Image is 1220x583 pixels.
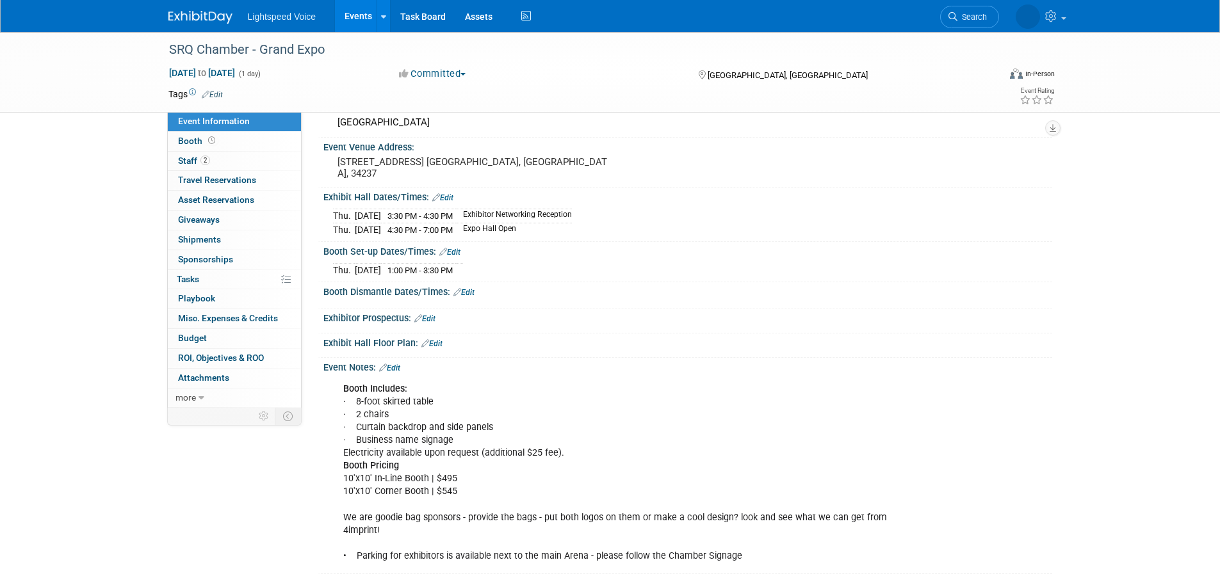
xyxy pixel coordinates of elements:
a: ROI, Objectives & ROO [168,349,301,368]
a: Edit [432,193,453,202]
td: Thu. [333,209,355,223]
div: Event Venue Address: [323,138,1052,154]
div: Event Rating [1020,88,1054,94]
span: Tasks [177,274,199,284]
a: Travel Reservations [168,171,301,190]
span: Lightspeed Voice [248,12,316,22]
span: Budget [178,333,207,343]
div: Exhibit Hall Floor Plan: [323,333,1052,350]
a: Event Information [168,112,301,131]
td: Exhibitor Networking Reception [455,209,572,223]
img: Alexis Snowbarger [1016,4,1040,29]
div: Event Format [923,67,1055,86]
a: Staff2 [168,152,301,171]
td: [DATE] [355,209,381,223]
span: 1:00 PM - 3:30 PM [387,266,453,275]
span: 3:30 PM - 4:30 PM [387,211,453,221]
span: Misc. Expenses & Credits [178,313,278,323]
td: [DATE] [355,264,381,277]
td: Thu. [333,264,355,277]
span: Giveaways [178,214,220,225]
span: 2 [200,156,210,165]
div: Booth Set-up Dates/Times: [323,242,1052,259]
a: Tasks [168,270,301,289]
a: Attachments [168,369,301,388]
div: SRQ Chamber - Grand Expo [165,38,980,61]
span: Attachments [178,372,229,383]
td: Toggle Event Tabs [275,408,301,424]
span: 4:30 PM - 7:00 PM [387,225,453,235]
span: Travel Reservations [178,175,256,185]
button: Committed [394,67,471,81]
span: Event Information [178,116,250,126]
a: Misc. Expenses & Credits [168,309,301,328]
span: ROI, Objectives & ROO [178,353,264,363]
img: Format-Inperson.png [1010,68,1023,79]
a: Sponsorships [168,250,301,269]
span: Asset Reservations [178,195,254,205]
div: [GEOGRAPHIC_DATA] [333,113,1043,132]
td: Tags [168,88,223,100]
span: Playbook [178,293,215,303]
span: Staff [178,156,210,166]
td: Personalize Event Tab Strip [253,408,275,424]
div: Event Notes: [323,358,1052,374]
span: [GEOGRAPHIC_DATA], [GEOGRAPHIC_DATA] [708,70,868,80]
div: Booth Dismantle Dates/Times: [323,282,1052,299]
a: Edit [414,314,435,323]
a: Edit [379,363,400,372]
div: Exhibitor Prospectus: [323,308,1052,325]
span: (1 day) [238,70,261,78]
td: Thu. [333,223,355,237]
a: more [168,388,301,408]
td: Expo Hall Open [455,223,572,237]
pre: [STREET_ADDRESS] [GEOGRAPHIC_DATA], [GEOGRAPHIC_DATA], 34237 [338,156,613,179]
a: Budget [168,329,301,348]
span: Booth [178,136,218,146]
a: Edit [453,288,475,297]
span: more [175,392,196,403]
a: Giveaways [168,211,301,230]
span: Booth not reserved yet [206,136,218,145]
span: Search [957,12,987,22]
a: Edit [202,90,223,99]
div: In-Person [1025,69,1055,79]
a: Playbook [168,289,301,308]
img: ExhibitDay [168,11,232,24]
span: Sponsorships [178,254,233,264]
a: Booth [168,132,301,151]
td: [DATE] [355,223,381,237]
a: Edit [439,248,460,257]
b: Booth Includes: [343,383,407,394]
b: Booth Pricing [343,460,399,471]
span: [DATE] [DATE] [168,67,236,79]
a: Search [940,6,999,28]
span: Shipments [178,234,221,244]
a: Asset Reservations [168,191,301,210]
div: Exhibit Hall Dates/Times: [323,188,1052,204]
a: Edit [421,339,443,348]
a: Shipments [168,230,301,250]
div: · 8-foot skirted table · 2 chairs · Curtain backdrop and side panels · Business name signage Elec... [334,376,911,569]
span: to [196,68,208,78]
